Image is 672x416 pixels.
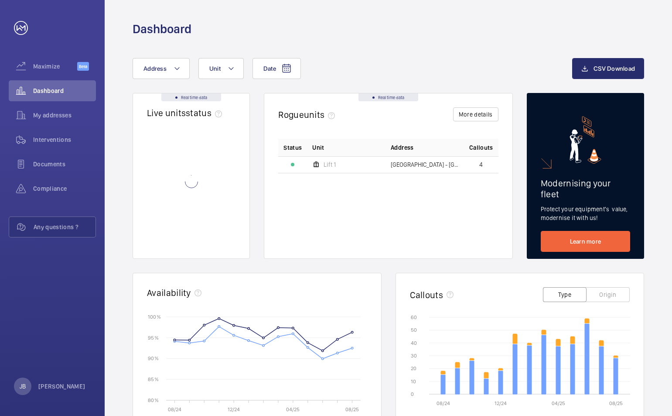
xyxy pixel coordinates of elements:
[133,21,191,37] h1: Dashboard
[345,406,359,413] text: 08/25
[411,365,416,371] text: 20
[411,340,417,346] text: 40
[411,391,414,397] text: 0
[324,162,336,168] span: Lift 1
[34,223,96,231] span: Any questions ?
[147,107,225,118] h2: Live units
[410,289,443,300] h2: Callouts
[148,334,159,340] text: 95 %
[312,143,324,152] span: Unit
[586,287,630,302] button: Origin
[411,378,416,385] text: 10
[38,382,85,391] p: [PERSON_NAME]
[278,109,338,120] h2: Rogue
[148,397,159,403] text: 80 %
[198,58,244,79] button: Unit
[411,327,417,333] text: 50
[33,184,96,193] span: Compliance
[551,400,565,406] text: 04/25
[33,111,96,120] span: My addresses
[147,287,191,298] h2: Availability
[391,143,413,152] span: Address
[283,143,302,152] p: Status
[411,314,417,320] text: 60
[133,58,190,79] button: Address
[148,376,159,382] text: 85 %
[479,162,483,168] span: 4
[541,231,630,252] a: Learn more
[148,355,159,361] text: 90 %
[594,65,635,72] span: CSV Download
[391,162,459,168] span: [GEOGRAPHIC_DATA] - [GEOGRAPHIC_DATA]
[570,116,601,164] img: marketing-card.svg
[209,65,221,72] span: Unit
[543,287,587,302] button: Type
[572,58,644,79] button: CSV Download
[33,62,77,71] span: Maximize
[286,406,300,413] text: 04/25
[148,313,161,320] text: 100 %
[436,400,450,406] text: 08/24
[252,58,301,79] button: Date
[263,65,276,72] span: Date
[358,93,418,101] div: Real time data
[161,93,221,101] div: Real time data
[541,205,630,222] p: Protect your equipment's value, modernise it with us!
[469,143,493,152] span: Callouts
[168,406,181,413] text: 08/24
[33,135,96,144] span: Interventions
[609,400,622,406] text: 08/25
[77,62,89,71] span: Beta
[411,353,417,359] text: 30
[20,382,26,391] p: JB
[541,178,630,199] h2: Modernising your fleet
[186,107,225,118] span: status
[33,86,96,95] span: Dashboard
[33,160,96,168] span: Documents
[495,400,507,406] text: 12/24
[304,109,339,120] span: units
[143,65,167,72] span: Address
[453,107,498,121] button: More details
[228,406,240,413] text: 12/24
